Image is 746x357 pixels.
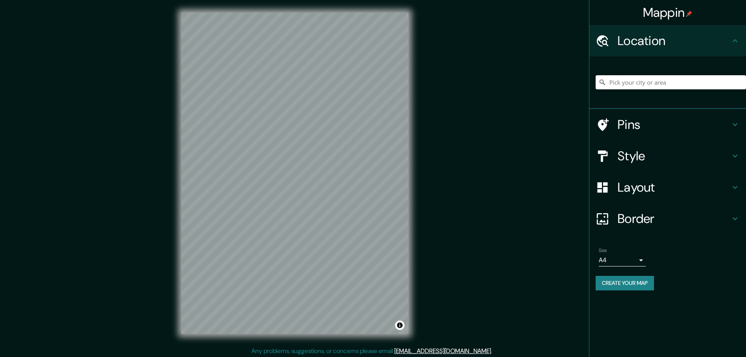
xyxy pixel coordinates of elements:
[589,25,746,56] div: Location
[643,5,693,20] h4: Mappin
[596,75,746,89] input: Pick your city or area
[618,179,730,195] h4: Layout
[492,346,493,356] div: .
[596,276,654,290] button: Create your map
[618,211,730,227] h4: Border
[599,254,646,266] div: A4
[493,346,495,356] div: .
[618,117,730,132] h4: Pins
[599,247,607,254] label: Size
[589,140,746,172] div: Style
[618,33,730,49] h4: Location
[394,347,491,355] a: [EMAIL_ADDRESS][DOMAIN_NAME]
[686,11,692,17] img: pin-icon.png
[181,13,408,334] canvas: Map
[676,326,737,348] iframe: Help widget launcher
[589,203,746,234] div: Border
[251,346,492,356] p: Any problems, suggestions, or concerns please email .
[589,109,746,140] div: Pins
[395,321,405,330] button: Toggle attribution
[589,172,746,203] div: Layout
[618,148,730,164] h4: Style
